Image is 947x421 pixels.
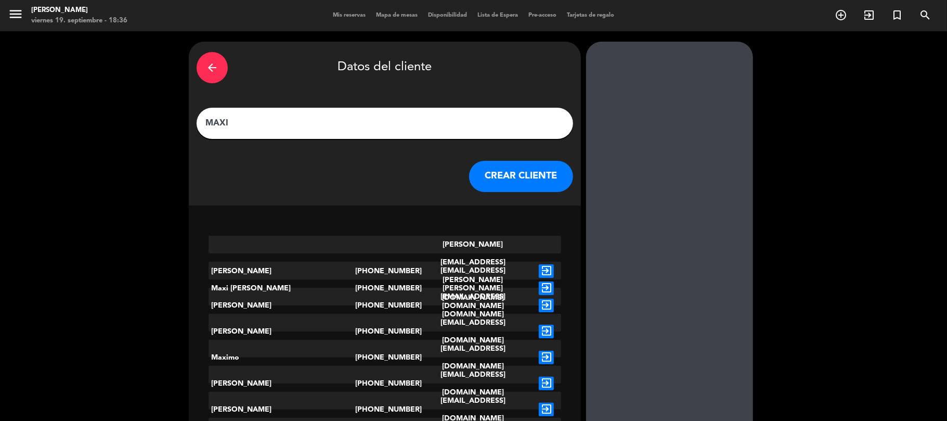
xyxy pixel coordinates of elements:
[863,9,875,21] i: exit_to_app
[355,314,414,349] div: [PHONE_NUMBER]
[891,9,903,21] i: turned_in_not
[539,299,554,312] i: exit_to_app
[328,12,371,18] span: Mis reservas
[355,236,414,307] div: [PHONE_NUMBER]
[472,12,523,18] span: Lista de Espera
[414,236,532,307] div: [PERSON_NAME][EMAIL_ADDRESS][PERSON_NAME][DOMAIN_NAME]
[355,366,414,401] div: [PHONE_NUMBER]
[355,262,414,315] div: [PHONE_NUMBER]
[523,12,562,18] span: Pre-acceso
[414,262,532,315] div: [EMAIL_ADDRESS][PERSON_NAME][DOMAIN_NAME]
[8,6,23,25] button: menu
[31,5,127,16] div: [PERSON_NAME]
[414,314,532,349] div: [EMAIL_ADDRESS][DOMAIN_NAME]
[355,288,414,323] div: [PHONE_NUMBER]
[469,161,573,192] button: CREAR CLIENTE
[197,49,573,86] div: Datos del cliente
[209,236,356,307] div: [PERSON_NAME]
[209,314,356,349] div: [PERSON_NAME]
[423,12,472,18] span: Disponibilidad
[204,116,565,131] input: Escriba nombre, correo electrónico o número de teléfono...
[209,288,356,323] div: [PERSON_NAME]
[209,366,356,401] div: [PERSON_NAME]
[414,288,532,323] div: [EMAIL_ADDRESS][DOMAIN_NAME]
[209,262,356,315] div: Maxi [PERSON_NAME]
[539,325,554,338] i: exit_to_app
[355,340,414,375] div: [PHONE_NUMBER]
[31,16,127,26] div: viernes 19. septiembre - 18:36
[539,377,554,390] i: exit_to_app
[539,403,554,416] i: exit_to_app
[562,12,619,18] span: Tarjetas de regalo
[8,6,23,22] i: menu
[209,340,356,375] div: Maximo
[835,9,847,21] i: add_circle_outline
[414,366,532,401] div: [EMAIL_ADDRESS][DOMAIN_NAME]
[539,351,554,364] i: exit_to_app
[919,9,931,21] i: search
[539,282,554,295] i: exit_to_app
[206,61,218,74] i: arrow_back
[414,340,532,375] div: [EMAIL_ADDRESS][DOMAIN_NAME]
[371,12,423,18] span: Mapa de mesas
